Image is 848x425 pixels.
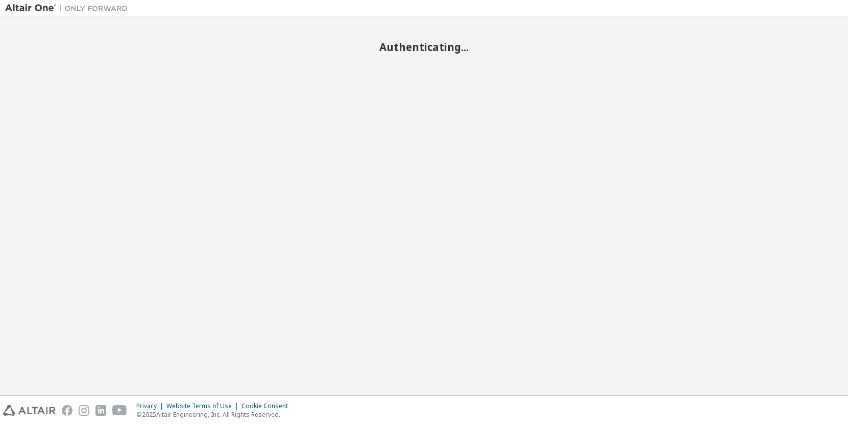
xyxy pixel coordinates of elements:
[3,405,56,416] img: altair_logo.svg
[136,402,166,410] div: Privacy
[112,405,127,416] img: youtube.svg
[5,3,133,13] img: Altair One
[5,40,843,54] h2: Authenticating...
[95,405,106,416] img: linkedin.svg
[62,405,72,416] img: facebook.svg
[166,402,241,410] div: Website Terms of Use
[136,410,294,419] p: © 2025 Altair Engineering, Inc. All Rights Reserved.
[79,405,89,416] img: instagram.svg
[241,402,294,410] div: Cookie Consent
